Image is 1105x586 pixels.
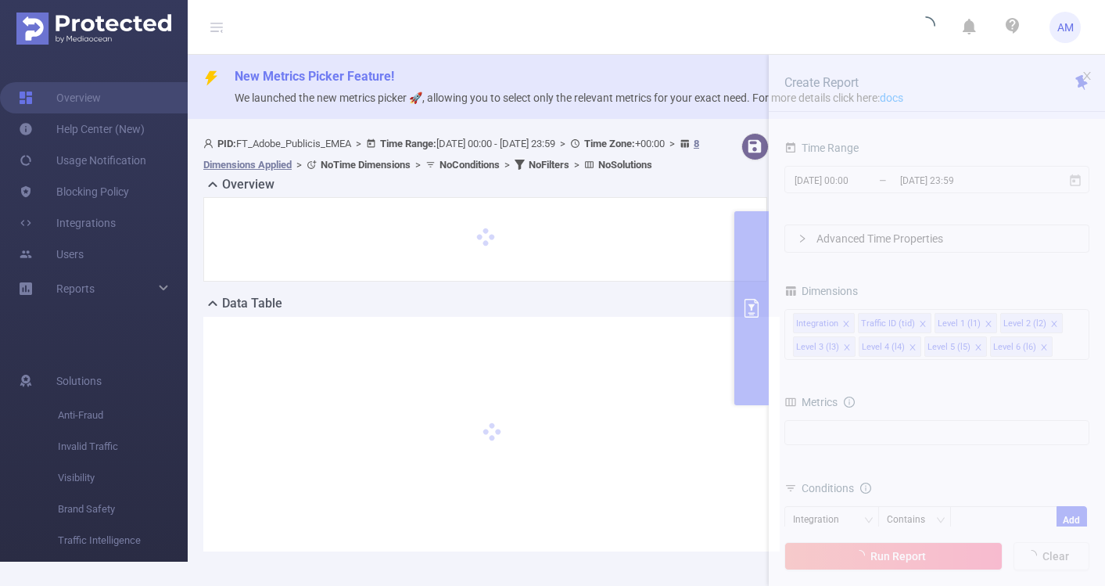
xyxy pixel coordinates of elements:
span: Reports [56,282,95,295]
a: Reports [56,273,95,304]
b: Time Zone: [584,138,635,149]
span: Traffic Intelligence [58,525,188,556]
a: Blocking Policy [19,176,129,207]
span: We launched the new metrics picker 🚀, allowing you to select only the relevant metrics for your e... [235,92,903,104]
b: No Filters [529,159,569,171]
span: > [569,159,584,171]
h2: Overview [222,175,274,194]
span: AM [1057,12,1074,43]
span: > [411,159,425,171]
span: Anti-Fraud [58,400,188,431]
a: Help Center (New) [19,113,145,145]
span: FT_Adobe_Publicis_EMEA [DATE] 00:00 - [DATE] 23:59 +00:00 [203,138,699,171]
span: New Metrics Picker Feature! [235,69,394,84]
button: icon: close [1082,67,1092,84]
a: Overview [19,82,101,113]
span: > [555,138,570,149]
a: Integrations [19,207,116,239]
span: > [292,159,307,171]
span: Visibility [58,462,188,494]
span: > [665,138,680,149]
span: Invalid Traffic [58,431,188,462]
a: Usage Notification [19,145,146,176]
b: Time Range: [380,138,436,149]
b: No Conditions [439,159,500,171]
i: icon: user [203,138,217,149]
b: No Solutions [598,159,652,171]
a: docs [880,92,903,104]
h2: Data Table [222,294,282,313]
span: > [500,159,515,171]
img: Protected Media [16,13,171,45]
i: icon: loading [917,16,935,38]
i: icon: close [1082,70,1092,81]
span: Brand Safety [58,494,188,525]
span: > [351,138,366,149]
span: Solutions [56,365,102,397]
a: Users [19,239,84,270]
b: PID: [217,138,236,149]
b: No Time Dimensions [321,159,411,171]
i: icon: thunderbolt [203,70,219,86]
